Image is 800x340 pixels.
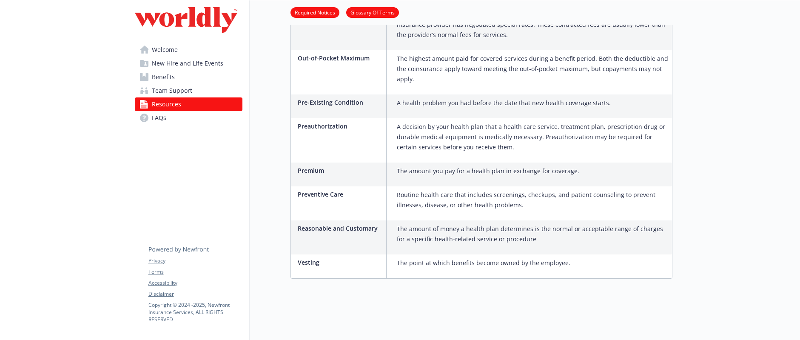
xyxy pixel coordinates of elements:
span: Team Support [152,84,192,97]
span: Benefits [152,70,175,84]
p: A designated list of health care providers (doctors, dentists, etc.) with whom the health insuran... [397,9,669,40]
a: New Hire and Life Events [135,57,242,70]
p: Copyright © 2024 - 2025 , Newfront Insurance Services, ALL RIGHTS RESERVED [148,301,242,323]
p: The amount of money a health plan determines is the normal or acceptable range of charges for a s... [397,224,669,244]
p: A health problem you had before the date that new health coverage starts. [397,98,611,108]
p: Preauthorization [298,122,383,131]
a: Accessibility [148,279,242,287]
a: Glossary Of Terms [346,8,399,16]
a: Required Notices [290,8,339,16]
p: Preventive Care [298,190,383,199]
a: Benefits [135,70,242,84]
span: New Hire and Life Events [152,57,223,70]
a: Disclaimer [148,290,242,298]
p: Routine health care that includes screenings, checkups, and patient counseling to prevent illness... [397,190,669,210]
p: A decision by your health plan that a health care service, treatment plan, prescription drug or d... [397,122,669,152]
a: Team Support [135,84,242,97]
p: Pre-Existing Condition [298,98,383,107]
a: Welcome [135,43,242,57]
span: Resources [152,97,181,111]
p: The point at which benefits become owned by the employee. [397,258,570,268]
span: FAQs [152,111,166,125]
p: The highest amount paid for covered services during a benefit period. Both the deductible and the... [397,54,669,84]
p: Premium [298,166,383,175]
a: Terms [148,268,242,276]
p: The amount you pay for a health plan in exchange for coverage. [397,166,579,176]
span: Welcome [152,43,178,57]
p: Reasonable and Customary [298,224,383,233]
a: FAQs [135,111,242,125]
a: Resources [135,97,242,111]
a: Privacy [148,257,242,265]
p: Out-of-Pocket Maximum [298,54,383,63]
p: Vesting [298,258,383,267]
